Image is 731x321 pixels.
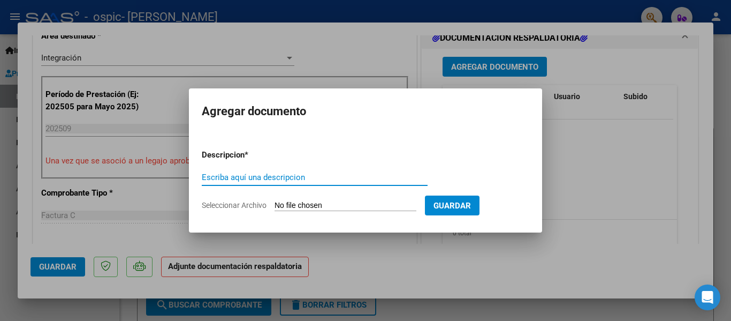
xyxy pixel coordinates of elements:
[202,149,300,161] p: Descripcion
[695,285,720,310] div: Open Intercom Messenger
[202,201,266,210] span: Seleccionar Archivo
[202,101,529,122] h2: Agregar documento
[425,196,479,215] button: Guardar
[433,201,471,211] span: Guardar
